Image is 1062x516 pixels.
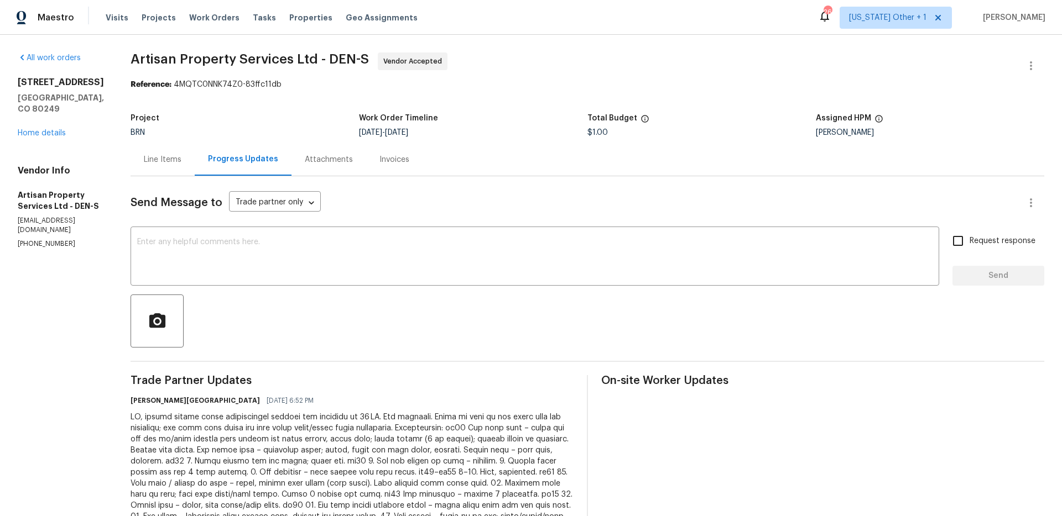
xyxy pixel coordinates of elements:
[346,12,418,23] span: Geo Assignments
[305,154,353,165] div: Attachments
[131,197,222,208] span: Send Message to
[131,129,145,136] span: BRN
[18,54,81,62] a: All work orders
[189,12,240,23] span: Work Orders
[379,154,409,165] div: Invoices
[131,79,1044,90] div: 4MQTC0NNK74Z0-83ffc11db
[229,194,321,212] div: Trade partner only
[601,375,1044,386] span: On-site Worker Updates
[978,12,1045,23] span: [PERSON_NAME]
[359,114,438,122] h5: Work Order Timeline
[359,129,382,136] span: [DATE]
[824,7,831,18] div: 26
[289,12,332,23] span: Properties
[267,395,314,406] span: [DATE] 6:52 PM
[253,14,276,22] span: Tasks
[587,114,637,122] h5: Total Budget
[383,56,446,67] span: Vendor Accepted
[131,81,171,88] b: Reference:
[106,12,128,23] span: Visits
[131,52,369,66] span: Artisan Property Services Ltd - DEN-S
[816,114,871,122] h5: Assigned HPM
[385,129,408,136] span: [DATE]
[18,77,104,88] h2: [STREET_ADDRESS]
[38,12,74,23] span: Maestro
[208,154,278,165] div: Progress Updates
[18,189,104,212] h5: Artisan Property Services Ltd - DEN-S
[131,375,574,386] span: Trade Partner Updates
[18,239,104,249] p: [PHONE_NUMBER]
[641,114,649,129] span: The total cost of line items that have been proposed by Opendoor. This sum includes line items th...
[359,129,408,136] span: -
[18,216,104,235] p: [EMAIL_ADDRESS][DOMAIN_NAME]
[18,92,104,114] h5: [GEOGRAPHIC_DATA], CO 80249
[874,114,883,129] span: The hpm assigned to this work order.
[144,154,181,165] div: Line Items
[849,12,926,23] span: [US_STATE] Other + 1
[816,129,1044,136] div: [PERSON_NAME]
[18,129,66,137] a: Home details
[142,12,176,23] span: Projects
[18,165,104,176] h4: Vendor Info
[587,129,608,136] span: $1.00
[131,395,260,406] h6: [PERSON_NAME][GEOGRAPHIC_DATA]
[970,235,1035,247] span: Request response
[131,114,159,122] h5: Project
